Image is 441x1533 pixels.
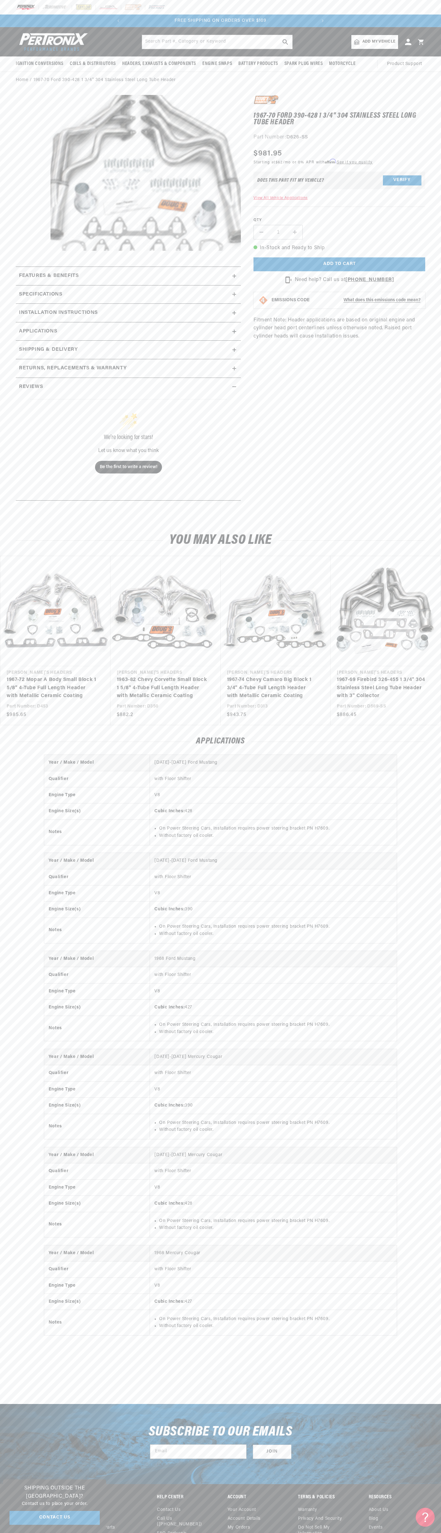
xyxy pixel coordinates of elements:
a: My orders [228,1523,250,1532]
button: Verify [383,175,421,185]
summary: Returns, Replacements & Warranty [16,359,241,378]
a: 1967-70 Ford 390-428 1 3/4" 304 Stainless Steel Long Tube Header [33,77,176,84]
td: 428 [150,1196,397,1212]
th: Notes [44,918,150,943]
td: [DATE]-[DATE] Mercury Cougar [150,1147,397,1163]
summary: Spark Plug Wires [281,56,326,71]
p: Contact us to place your order. [9,1501,100,1507]
a: See if you qualify - Learn more about Affirm Financing (opens in modal) [337,161,372,164]
td: with Floor Shifter [150,967,397,983]
strong: Cubic Inches: [154,907,185,912]
span: Add my vehicle [362,39,395,45]
button: Translation missing: en.sections.announcements.previous_announcement [112,15,125,27]
td: with Floor Shifter [150,1163,397,1179]
th: Engine Type [44,1179,150,1195]
img: Emissions code [258,295,268,305]
strong: Cubic Inches: [154,1201,185,1206]
summary: Engine Swaps [199,56,235,71]
th: Engine Type [44,885,150,901]
th: Year / Make / Model [44,1245,150,1261]
h2: You may also like [16,534,425,546]
a: Privacy and Security [298,1514,342,1523]
div: customer reviews [19,396,238,496]
input: Search Part #, Category or Keyword [142,35,292,49]
th: Engine Size(s) [44,1098,150,1114]
div: Fitment Note: Header applications are based on original engine and cylinder head port centerlines... [253,95,425,345]
li: On Power Steering Cars, Installation requires power steering bracket PN H7609. [159,825,392,832]
a: About Us [369,1507,389,1514]
a: 1967-72 Mopar A Body Small Block 1 5/8" 4-Tube Full Length Header with Metallic Ceramic Coating [7,676,98,700]
p: Need help? Call us at [295,276,394,284]
th: Engine Type [44,1081,150,1097]
th: Notes [44,1016,150,1041]
li: Without factory oil cooler. [159,931,392,937]
span: Product Support [387,61,422,68]
h2: Specifications [19,291,62,299]
li: On Power Steering Cars, Installation requires power steering bracket PN H7609. [159,1218,392,1225]
h3: Shipping Outside the [GEOGRAPHIC_DATA]? [9,1484,100,1501]
span: Battery Products [238,61,278,67]
strong: Cubic Inches: [154,1299,185,1304]
th: Engine Size(s) [44,1000,150,1016]
th: Year / Make / Model [44,1147,150,1163]
li: On Power Steering Cars, Installation requires power steering bracket PN H7609. [159,1119,392,1126]
p: Starting at /mo or 0% APR with . [253,159,372,165]
td: with Floor Shifter [150,771,397,787]
summary: Installation instructions [16,304,241,322]
button: EMISSIONS CODEWhat does this emissions code mean? [271,297,420,303]
th: Year / Make / Model [44,1049,150,1065]
h2: Shipping & Delivery [19,346,78,354]
a: Blog [369,1514,378,1523]
th: Qualifier [44,1065,150,1081]
button: Subscribe [253,1445,291,1459]
a: Warranty [298,1507,317,1514]
td: 428 [150,803,397,819]
th: Notes [44,1212,150,1237]
button: search button [278,35,292,49]
div: We’re looking for stars! [30,434,227,441]
button: Be the first to write a review! [95,461,162,473]
th: Year / Make / Model [44,853,150,869]
li: On Power Steering Cars, Installation requires power steering bracket PN H7609. [159,923,392,930]
summary: Shipping & Delivery [16,341,241,359]
td: 390 [150,902,397,918]
summary: Motorcycle [326,56,359,71]
summary: Product Support [387,56,425,72]
img: Pertronix [16,31,88,53]
summary: Battery Products [235,56,281,71]
div: Let us know what you think [30,448,227,453]
span: Spark Plug Wires [284,61,323,67]
td: with Floor Shifter [150,1261,397,1277]
td: V8 [150,1081,397,1097]
span: Headers, Exhausts & Components [122,61,196,67]
td: V8 [150,1277,397,1294]
summary: Coils & Distributors [67,56,119,71]
summary: Headers, Exhausts & Components [119,56,199,71]
td: with Floor Shifter [150,1065,397,1081]
th: Qualifier [44,771,150,787]
span: Coils & Distributors [70,61,116,67]
li: On Power Steering Cars, Installation requires power steering bracket PN H7609. [159,1316,392,1323]
li: Without factory oil cooler. [159,1029,392,1036]
strong: Cubic Inches: [154,1005,185,1010]
a: 1967-74 Chevy Camaro Big Block 1 3/4" 4-Tube Full Length Header with Metallic Ceramic Coating [227,676,318,700]
td: 390 [150,1098,397,1114]
a: 1967-69 Firebird 326-455 1 3/4" 304 Stainless Steel Long Tube Header with 3" Collector [337,676,428,700]
a: [PHONE_NUMBER] [345,277,394,282]
td: V8 [150,885,397,901]
strong: EMISSIONS CODE [271,298,310,302]
th: Engine Type [44,1277,150,1294]
td: [DATE]-[DATE] Ford Mustang [150,853,397,869]
div: Does This part fit My vehicle? [257,178,324,183]
td: 1968 Mercury Cougar [150,1245,397,1261]
td: V8 [150,1179,397,1195]
strong: Cubic Inches: [154,1103,185,1108]
td: [DATE]-[DATE] Mercury Cougar [150,1049,397,1065]
strong: Cubic Inches: [154,809,185,813]
th: Engine Size(s) [44,1196,150,1212]
h2: Reviews [19,383,43,391]
span: $62 [276,161,283,164]
th: Notes [44,819,150,845]
th: Qualifier [44,967,150,983]
div: Announcement [125,17,316,24]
